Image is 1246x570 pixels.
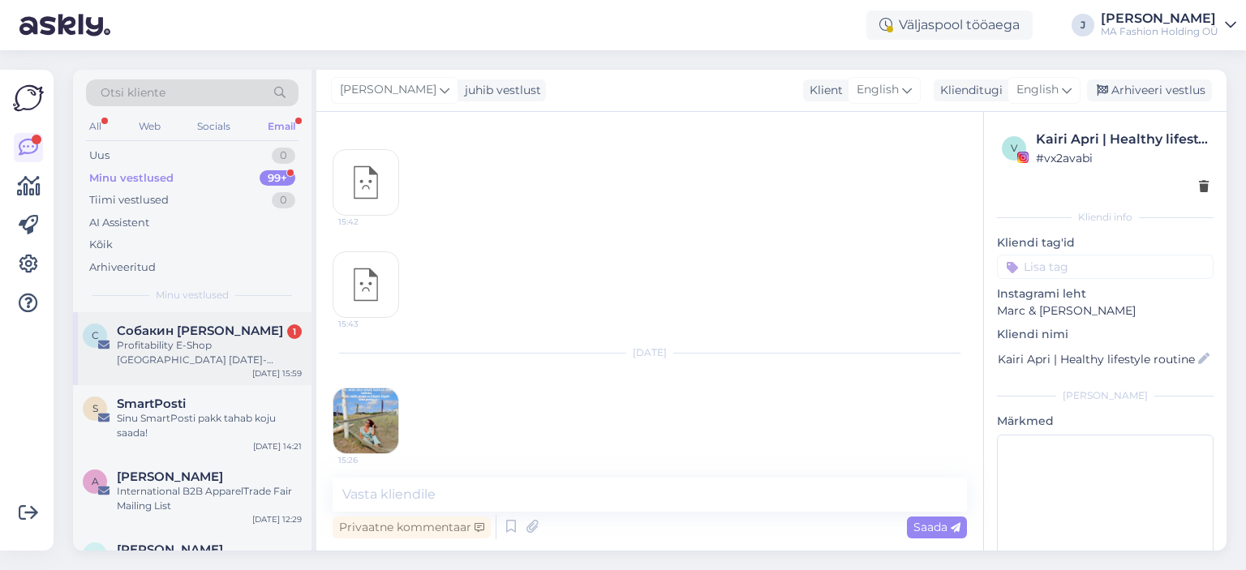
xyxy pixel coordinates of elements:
[117,469,223,484] span: Amanda Finch
[803,82,843,99] div: Klient
[997,210,1214,225] div: Kliendi info
[13,83,44,114] img: Askly Logo
[92,402,98,414] span: S
[117,542,223,557] span: Marianne Berkelder
[89,192,169,208] div: Tiimi vestlused
[117,411,302,440] div: Sinu SmartPosti pakk tahab koju saada!
[272,192,295,208] div: 0
[998,350,1195,368] input: Lisa nimi
[1016,81,1059,99] span: English
[1087,79,1212,101] div: Arhiveeri vestlus
[117,396,186,411] span: SmartPosti
[252,367,302,379] div: [DATE] 15:59
[117,324,283,338] span: Собакин Алексей
[934,82,1003,99] div: Klienditugi
[338,318,399,330] span: 15:43
[101,84,165,101] span: Otsi kliente
[1101,12,1218,25] div: [PERSON_NAME]
[333,388,398,453] img: attachment
[1101,25,1218,38] div: MA Fashion Holding OÜ
[338,454,399,466] span: 15:26
[91,548,100,560] span: M
[253,440,302,452] div: [DATE] 14:21
[857,81,899,99] span: English
[89,148,110,164] div: Uus
[272,148,295,164] div: 0
[333,150,398,215] img: attachment
[997,388,1214,403] div: [PERSON_NAME]
[89,215,149,231] div: AI Assistent
[338,216,399,228] span: 15:42
[86,116,105,137] div: All
[1072,14,1094,36] div: J
[340,81,436,99] span: [PERSON_NAME]
[1101,12,1236,38] a: [PERSON_NAME]MA Fashion Holding OÜ
[117,484,302,513] div: International B2B ApparelTrade Fair Mailing List
[458,82,541,99] div: juhib vestlust
[135,116,164,137] div: Web
[287,324,302,339] div: 1
[997,302,1214,319] p: Marc & [PERSON_NAME]
[194,116,234,137] div: Socials
[1036,130,1209,149] div: Kairi Apri | Healthy lifestyle routines
[997,285,1214,302] p: Instagrami leht
[997,413,1214,430] p: Märkmed
[997,255,1214,279] input: Lisa tag
[866,11,1033,40] div: Väljaspool tööaega
[264,116,299,137] div: Email
[1011,142,1017,154] span: v
[92,475,99,487] span: A
[156,288,229,302] span: Minu vestlused
[997,234,1214,251] p: Kliendi tag'id
[92,329,99,341] span: С
[913,520,960,534] span: Saada
[117,338,302,367] div: Profitability E-Shop [GEOGRAPHIC_DATA] [DATE]-[DATE]. Рентабельность ИМ Эстония январь-июнь 2025
[89,170,174,186] div: Minu vestlused
[333,345,967,360] div: [DATE]
[333,516,491,538] div: Privaatne kommentaar
[89,237,113,253] div: Kõik
[333,252,398,317] img: attachment
[260,170,295,186] div: 99+
[997,326,1214,343] p: Kliendi nimi
[89,259,156,276] div: Arhiveeritud
[1036,149,1209,167] div: # vx2avabi
[252,513,302,525] div: [DATE] 12:29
